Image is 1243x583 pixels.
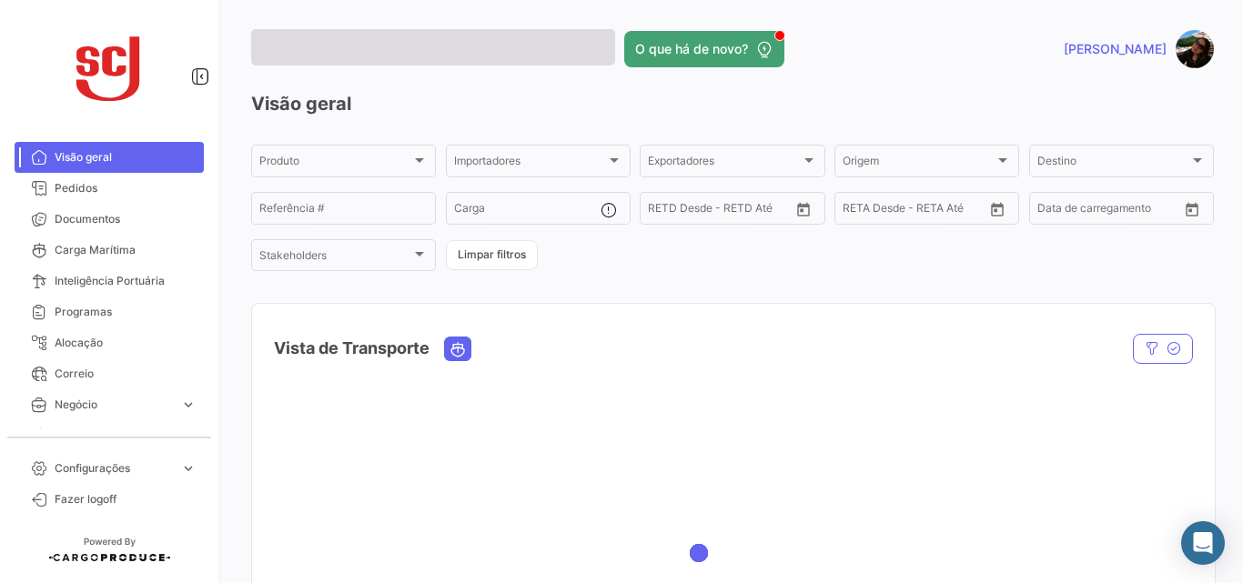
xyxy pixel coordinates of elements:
[55,180,197,196] span: Pedidos
[55,335,197,351] span: Alocação
[259,252,411,265] span: Stakeholders
[15,142,204,173] a: Visão geral
[648,157,800,170] span: Exportadores
[55,211,197,227] span: Documentos
[55,242,197,258] span: Carga Marítima
[180,460,197,477] span: expand_more
[1181,521,1225,565] div: Abrir Intercom Messenger
[259,157,411,170] span: Produto
[1037,205,1070,217] input: Desde
[180,397,197,413] span: expand_more
[55,366,197,382] span: Correio
[15,235,204,266] a: Carga Marítima
[55,273,197,289] span: Inteligência Portuária
[1176,30,1214,68] img: 95663850_2739718712822740_3329491087747186688_n.jpg
[445,337,470,360] button: Ocean
[454,157,606,170] span: Importadores
[790,196,817,223] button: Open calendar
[843,205,875,217] input: Desde
[624,31,784,67] button: O que há de novo?
[15,358,204,389] a: Correio
[251,91,1214,116] h3: Visão geral
[15,266,204,297] a: Inteligência Portuária
[1037,157,1189,170] span: Destino
[180,427,197,444] span: expand_more
[15,297,204,327] a: Programas
[1178,196,1206,223] button: Open calendar
[446,240,538,270] button: Limpar filtros
[274,336,429,361] h4: Vista de Transporte
[55,427,173,444] span: Estatística
[55,149,197,166] span: Visão geral
[64,22,155,113] img: scj_logo1.svg
[843,157,995,170] span: Origem
[648,205,681,217] input: Desde
[888,205,955,217] input: Até
[15,173,204,204] a: Pedidos
[55,304,197,320] span: Programas
[693,205,761,217] input: Até
[55,397,173,413] span: Negócio
[55,460,173,477] span: Configurações
[984,196,1011,223] button: Open calendar
[55,491,197,508] span: Fazer logoff
[635,40,748,58] span: O que há de novo?
[15,204,204,235] a: Documentos
[1064,40,1167,58] span: [PERSON_NAME]
[1083,205,1150,217] input: Até
[15,327,204,358] a: Alocação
